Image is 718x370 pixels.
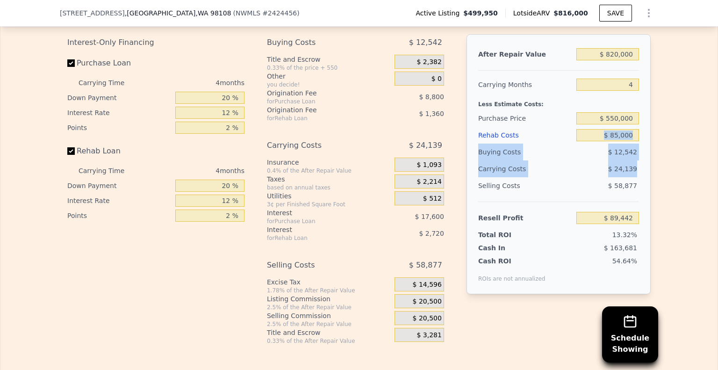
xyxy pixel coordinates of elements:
div: for Rehab Loan [267,234,371,242]
div: Selling Commission [267,311,391,320]
div: Carrying Time [79,75,139,90]
span: Lotside ARV [513,8,553,18]
div: Carrying Costs [267,137,371,154]
div: Other [267,72,391,81]
span: $ 12,542 [409,34,442,51]
span: , WA 98108 [195,9,231,17]
span: $ 12,542 [608,148,637,156]
div: Interest-Only Financing [67,34,244,51]
div: Buying Costs [478,144,573,160]
div: Carrying Costs [478,160,537,177]
div: 2.5% of the After Repair Value [267,320,391,328]
div: Interest Rate [67,105,172,120]
div: Points [67,208,172,223]
span: $ 163,681 [604,244,637,252]
button: ScheduleShowing [602,306,658,363]
div: 4 months [143,75,244,90]
span: 13.32% [612,231,637,239]
span: 54.64% [612,257,637,265]
span: # 2424456 [262,9,297,17]
div: Rehab Costs [478,127,573,144]
div: Purchase Price [478,110,573,127]
span: NWMLS [236,9,260,17]
label: Rehab Loan [67,143,172,160]
span: , [GEOGRAPHIC_DATA] [125,8,231,18]
input: Purchase Loan [67,59,75,67]
div: Carrying Months [478,76,573,93]
div: Buying Costs [267,34,371,51]
div: Down Payment [67,90,172,105]
div: Interest [267,225,371,234]
div: Taxes [267,174,391,184]
div: Carrying Time [79,163,139,178]
div: ROIs are not annualized [478,266,546,283]
div: Resell Profit [478,210,573,226]
span: $ 1,093 [416,161,441,169]
div: you decide! [267,81,391,88]
div: Total ROI [478,230,537,239]
span: $ 3,281 [416,331,441,340]
span: $ 2,382 [416,58,441,66]
div: ( ) [233,8,300,18]
div: 3¢ per Finished Square Foot [267,201,391,208]
span: $ 20,500 [413,297,442,306]
div: Listing Commission [267,294,391,304]
span: $ 58,877 [608,182,637,189]
span: $ 17,600 [415,213,444,220]
label: Purchase Loan [67,55,172,72]
div: based on annual taxes [267,184,391,191]
span: $ 0 [431,75,442,83]
div: Down Payment [67,178,172,193]
button: Show Options [639,4,658,22]
div: Insurance [267,158,391,167]
span: $ 2,214 [416,178,441,186]
div: Less Estimate Costs: [478,93,639,110]
span: Active Listing [416,8,463,18]
div: Excise Tax [267,277,391,287]
span: [STREET_ADDRESS] [60,8,125,18]
div: Points [67,120,172,135]
div: Selling Costs [267,257,371,274]
span: $499,950 [463,8,498,18]
button: SAVE [599,5,632,22]
div: Title and Escrow [267,328,391,337]
span: $ 58,877 [409,257,442,274]
input: Rehab Loan [67,147,75,155]
span: $ 512 [423,195,442,203]
div: Origination Fee [267,88,371,98]
span: $ 2,720 [419,230,444,237]
div: 4 months [143,163,244,178]
span: $ 24,139 [409,137,442,154]
span: $816,000 [553,9,588,17]
div: 0.4% of the After Repair Value [267,167,391,174]
div: Cash ROI [478,256,546,266]
div: 0.33% of the After Repair Value [267,337,391,345]
div: Cash In [478,243,537,253]
div: Interest [267,208,371,218]
div: Origination Fee [267,105,371,115]
div: 1.78% of the After Repair Value [267,287,391,294]
div: 0.33% of the price + 550 [267,64,391,72]
div: for Purchase Loan [267,98,371,105]
span: $ 1,360 [419,110,444,117]
div: for Rehab Loan [267,115,371,122]
span: $ 14,596 [413,281,442,289]
div: 2.5% of the After Repair Value [267,304,391,311]
span: $ 24,139 [608,165,637,173]
div: for Purchase Loan [267,218,371,225]
div: Utilities [267,191,391,201]
span: $ 8,800 [419,93,444,101]
div: Selling Costs [478,177,573,194]
span: $ 20,500 [413,314,442,323]
div: After Repair Value [478,46,573,63]
div: Title and Escrow [267,55,391,64]
div: Interest Rate [67,193,172,208]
